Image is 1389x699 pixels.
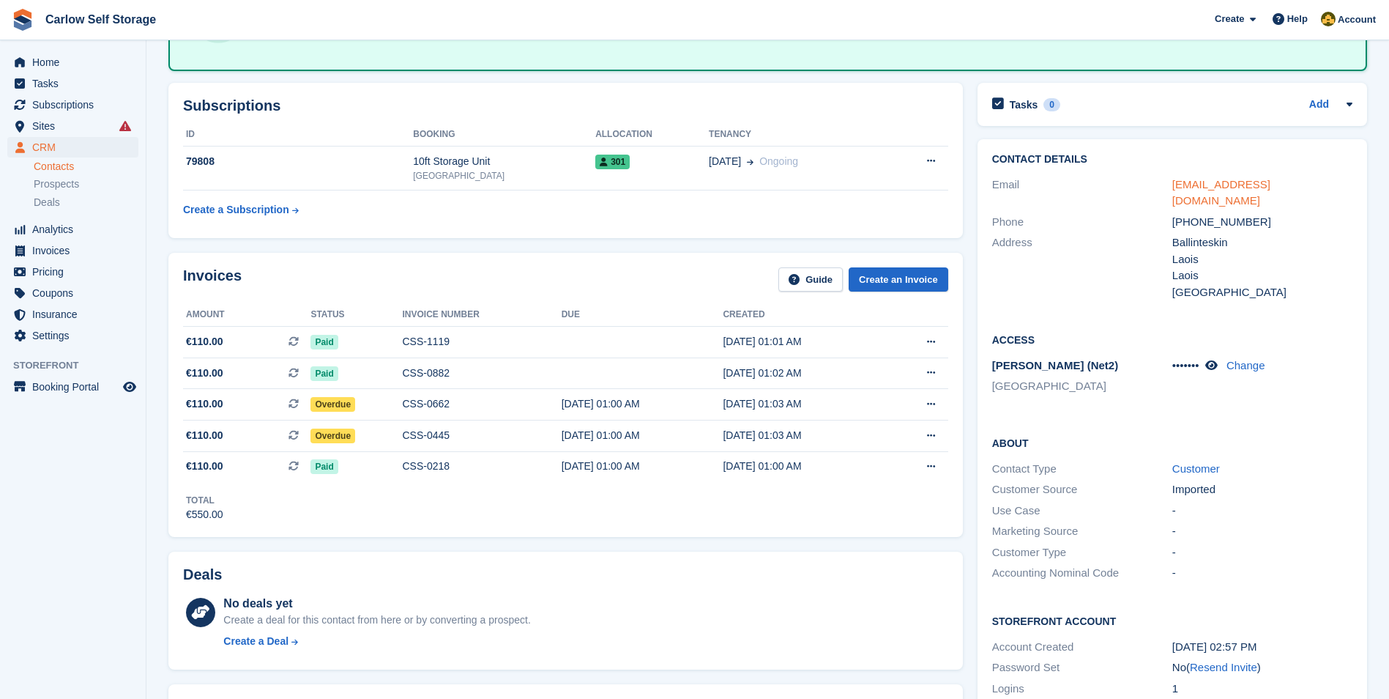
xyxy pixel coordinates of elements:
h2: Contact Details [992,154,1352,166]
img: Kevin Moore [1321,12,1336,26]
span: [DATE] [709,154,741,169]
div: 79808 [183,154,413,169]
div: Total [186,494,223,507]
div: Address [992,234,1172,300]
a: Create a Subscription [183,196,299,223]
th: Status [310,303,402,327]
a: Preview store [121,378,138,396]
span: Overdue [310,397,355,412]
span: Insurance [32,304,120,325]
div: Contact Type [992,461,1172,478]
h2: Tasks [1010,98,1038,111]
a: Resend Invite [1190,661,1257,673]
div: [GEOGRAPHIC_DATA] [413,169,595,182]
div: [DATE] 01:02 AM [723,366,885,381]
div: [DATE] 01:00 AM [723,459,885,474]
div: No deals yet [223,595,530,613]
span: ••••••• [1172,359,1199,371]
a: Create a Deal [223,634,530,649]
div: Marketing Source [992,523,1172,540]
span: Analytics [32,219,120,240]
div: Email [992,177,1172,210]
div: CSS-0218 [403,459,562,474]
a: Carlow Self Storage [40,7,162,32]
li: [GEOGRAPHIC_DATA] [992,378,1172,395]
h2: Access [992,332,1352,347]
span: €110.00 [186,366,223,381]
span: €110.00 [186,334,223,349]
div: [DATE] 01:01 AM [723,334,885,349]
h2: Subscriptions [183,97,948,114]
div: CSS-1119 [403,334,562,349]
a: Create an Invoice [849,267,948,292]
div: Create a Subscription [183,202,289,218]
a: menu [7,116,138,136]
div: - [1172,523,1352,540]
a: menu [7,262,138,282]
a: menu [7,377,138,397]
div: 1 [1172,681,1352,698]
th: Invoice number [403,303,562,327]
a: [EMAIL_ADDRESS][DOMAIN_NAME] [1172,178,1270,207]
a: Guide [778,267,843,292]
th: Due [562,303,723,327]
span: [PERSON_NAME] (Net2) [992,359,1119,371]
div: [DATE] 01:00 AM [562,459,723,474]
div: [GEOGRAPHIC_DATA] [1172,284,1352,301]
div: Phone [992,214,1172,231]
div: [DATE] 01:00 AM [562,396,723,412]
div: Ballinteskin [1172,234,1352,251]
span: Storefront [13,358,146,373]
span: Subscriptions [32,95,120,115]
h2: Deals [183,566,222,583]
a: menu [7,325,138,346]
div: Accounting Nominal Code [992,565,1172,582]
div: Customer Type [992,544,1172,561]
div: [DATE] 02:57 PM [1172,639,1352,656]
span: Invoices [32,240,120,261]
span: €110.00 [186,459,223,474]
div: Laois [1172,267,1352,284]
th: Created [723,303,885,327]
span: ( ) [1186,661,1261,673]
h2: Invoices [183,267,242,292]
div: CSS-0445 [403,428,562,443]
div: No [1172,659,1352,676]
div: Laois [1172,251,1352,268]
div: Create a Deal [223,634,288,649]
div: 10ft Storage Unit [413,154,595,169]
div: Password Set [992,659,1172,676]
span: €110.00 [186,396,223,412]
th: Booking [413,123,595,147]
span: Tasks [32,73,120,94]
span: Paid [310,366,338,381]
span: Overdue [310,429,355,443]
a: Add [1309,97,1329,114]
a: menu [7,304,138,325]
div: [DATE] 01:03 AM [723,428,885,443]
a: menu [7,240,138,261]
span: Coupons [32,283,120,303]
span: Account [1338,12,1376,27]
span: Prospects [34,177,79,191]
span: Ongoing [759,155,798,167]
div: - [1172,544,1352,561]
a: menu [7,219,138,240]
span: Sites [32,116,120,136]
div: [DATE] 01:00 AM [562,428,723,443]
a: Contacts [34,160,138,174]
a: Deals [34,195,138,210]
div: Customer Source [992,481,1172,498]
span: Home [32,52,120,73]
span: Settings [32,325,120,346]
div: 0 [1043,98,1060,111]
th: ID [183,123,413,147]
span: Paid [310,335,338,349]
a: menu [7,137,138,158]
div: Logins [992,681,1172,698]
a: menu [7,95,138,115]
span: €110.00 [186,428,223,443]
th: Allocation [595,123,709,147]
div: - [1172,503,1352,519]
span: Paid [310,459,338,474]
